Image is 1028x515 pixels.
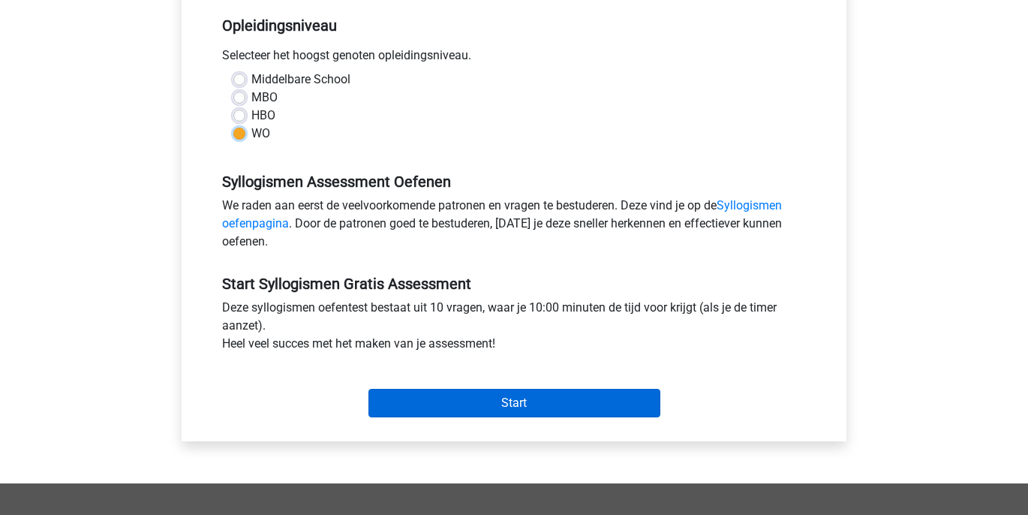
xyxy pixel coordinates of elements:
div: Deze syllogismen oefentest bestaat uit 10 vragen, waar je 10:00 minuten de tijd voor krijgt (als ... [211,299,817,359]
div: Selecteer het hoogst genoten opleidingsniveau. [211,47,817,71]
div: We raden aan eerst de veelvoorkomende patronen en vragen te bestuderen. Deze vind je op de . Door... [211,197,817,257]
label: HBO [251,107,275,125]
label: MBO [251,89,278,107]
h5: Start Syllogismen Gratis Assessment [222,275,806,293]
h5: Opleidingsniveau [222,11,806,41]
label: Middelbare School [251,71,350,89]
input: Start [368,389,660,417]
label: WO [251,125,270,143]
h5: Syllogismen Assessment Oefenen [222,173,806,191]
